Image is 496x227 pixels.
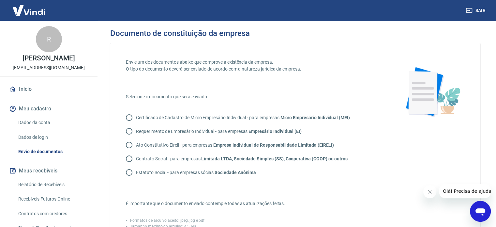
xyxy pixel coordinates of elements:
[213,142,334,148] strong: Empresa Individual de Responsabilidade Limitada (EIRELI)
[13,64,85,71] p: [EMAIL_ADDRESS][DOMAIN_NAME]
[423,185,436,198] iframe: Fechar mensagem
[136,155,348,162] p: Contrato Social - para empresas
[16,131,90,144] a: Dados de login
[16,192,90,206] a: Recebíveis Futuros Online
[439,184,491,198] iframe: Mensagem da empresa
[23,55,75,62] p: [PERSON_NAME]
[8,0,50,20] img: Vindi
[136,114,350,121] p: Certificado de Cadastro de Micro Empresário Individual - para empresas
[4,5,55,10] span: Olá! Precisa de ajuda?
[16,145,90,158] a: Envio de documentos
[201,156,348,161] strong: Limitada LTDA, Sociedade Simples (SS), Cooperativa (COOP) ou outros
[399,59,465,124] img: foto-documento-flower.19a65ad63fe92b90d685.png
[215,170,256,175] strong: Sociedade Anônima
[16,116,90,129] a: Dados da conta
[16,178,90,191] a: Relatório de Recebíveis
[110,29,250,38] h3: Documento de constituição da empresa
[465,5,488,17] button: Sair
[36,26,62,52] div: R
[470,201,491,222] iframe: Botão para abrir a janela de mensagens
[126,93,384,100] p: Selecione o documento que será enviado:
[126,200,384,207] p: É importante que o documento enviado contemple todas as atualizações feitas.
[126,66,384,73] p: O tipo do documento deverá ser enviado de acordo com a natureza jurídica da empresa.
[248,129,302,134] strong: Empresário Individual (EI)
[136,142,334,149] p: Ato Constitutivo Eireli - para empresas
[136,128,302,135] p: Requerimento de Empresário Individual - para empresas
[8,102,90,116] button: Meu cadastro
[8,164,90,178] button: Meus recebíveis
[126,59,384,66] p: Envie um dos documentos abaixo que comprove a existência da empresa.
[130,218,204,223] p: Formatos de arquivo aceito: jpeg, jpg e pdf
[8,82,90,96] a: Início
[136,169,256,176] p: Estatuto Social - para empresas sócias
[16,207,90,220] a: Contratos com credores
[280,115,350,120] strong: Micro Empresário Individual (MEI)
